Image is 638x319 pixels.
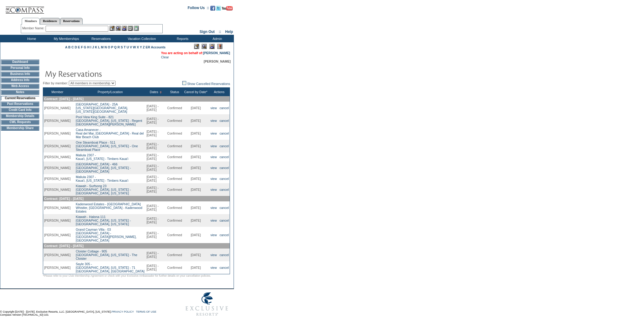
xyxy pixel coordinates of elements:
a: view [210,177,217,181]
a: cancel [220,144,229,148]
a: [GEOGRAPHIC_DATA] - 466[GEOGRAPHIC_DATA], [US_STATE] - [GEOGRAPHIC_DATA] [76,162,131,173]
td: Confirmed [166,261,183,274]
td: Web Access [1,84,39,89]
a: PRIVACY POLICY [111,310,134,313]
a: view [210,266,217,269]
a: view [210,219,217,222]
a: cancel [220,219,229,222]
td: [DATE] - [DATE] [145,127,166,140]
a: F [81,45,83,49]
a: view [210,155,217,159]
td: [DATE] - [DATE] [145,201,166,214]
a: One Steamboat Place - 511[GEOGRAPHIC_DATA], [US_STATE] - One Steamboat Place [76,141,138,151]
a: X [137,45,139,49]
td: Home [14,35,48,42]
a: Reservations [60,18,83,24]
a: Member [52,90,63,94]
a: cancel [220,206,229,210]
td: Address Info [1,78,39,83]
img: Impersonate [122,26,127,31]
td: [DATE] - [DATE] [145,183,166,196]
a: Sign Out [199,30,215,34]
td: [DATE] [183,161,209,174]
td: Confirmed [166,127,183,140]
a: N [104,45,107,49]
td: Reservations [83,35,118,42]
span: Filter by member: [43,81,68,85]
a: K [95,45,97,49]
td: Past Reservations [1,102,39,106]
a: cancel [220,166,229,170]
a: view [210,106,217,110]
td: [DATE] - [DATE] [145,152,166,161]
td: [DATE] [183,127,209,140]
td: [PERSON_NAME] [43,227,72,243]
a: H [87,45,90,49]
td: Confirmed [166,227,183,243]
span: *Please refer to your Club Membership Agreement or check with your Exclusive Ambassador for furth... [43,274,211,277]
td: [DATE] - [DATE] [145,261,166,274]
td: [DATE] - [DATE] [145,174,166,183]
td: [PERSON_NAME] [43,249,72,261]
a: cancel [220,106,229,110]
td: Reports [164,35,199,42]
img: Become our fan on Facebook [210,6,215,11]
a: W [133,45,136,49]
a: Z [143,45,145,49]
td: [DATE] - [DATE] [145,227,166,243]
td: [DATE] [183,102,209,114]
div: Member Name: [22,26,46,31]
a: G [84,45,86,49]
td: Confirmed [166,102,183,114]
img: Ascending [158,91,162,93]
th: Actions [209,88,230,96]
td: Confirmed [166,161,183,174]
td: Membership Details [1,114,39,119]
td: [DATE] [183,114,209,127]
img: View Mode [202,44,207,49]
td: Current Reservations [1,96,39,100]
span: Contract: [DATE] - [DATE] [44,97,83,101]
td: Confirmed [166,249,183,261]
a: D [75,45,77,49]
td: [DATE] [183,140,209,152]
a: Grand Cayman Villa - 03[GEOGRAPHIC_DATA] - [GEOGRAPHIC_DATA][PERSON_NAME], [GEOGRAPHIC_DATA] [76,228,137,242]
td: Admin [199,35,234,42]
td: Confirmed [166,140,183,152]
a: cancel [220,132,229,135]
td: [DATE] [183,227,209,243]
a: R [117,45,120,49]
a: cancel [220,233,229,237]
a: cancel [220,177,229,181]
td: [PERSON_NAME] [43,152,72,161]
td: [DATE] - [DATE] [145,214,166,227]
td: [PERSON_NAME] [43,261,72,274]
a: cancel [220,266,229,269]
a: P [111,45,113,49]
td: Confirmed [166,152,183,161]
a: M [101,45,104,49]
td: Notes [1,90,39,95]
img: View [116,26,121,31]
a: cancel [220,253,229,257]
a: Residences [40,18,60,24]
a: V [130,45,132,49]
td: [PERSON_NAME] [43,174,72,183]
a: Y [140,45,142,49]
td: [PERSON_NAME] [43,114,72,127]
a: Pool View King Suite - 821[GEOGRAPHIC_DATA], [US_STATE] - Regent [GEOGRAPHIC_DATA][PERSON_NAME] [76,115,142,126]
td: [PERSON_NAME] [43,183,72,196]
img: chk_off.JPG [182,81,186,85]
a: Property/Location [97,90,123,94]
img: Subscribe to our YouTube Channel [222,6,233,11]
td: Credit Card Info [1,108,39,112]
a: Cloister Cottage - 905[GEOGRAPHIC_DATA], [US_STATE] - The Cloister [76,249,137,260]
td: Confirmed [166,201,183,214]
a: Maliula 2307 -Kaua'i, [US_STATE] - Timbers Kaua'i [76,153,128,161]
td: Vacation Collection [118,35,164,42]
a: C [72,45,74,49]
a: cancel [220,188,229,191]
img: Follow us on Twitter [216,6,221,11]
td: Membership Share [1,126,39,131]
a: S [121,45,123,49]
